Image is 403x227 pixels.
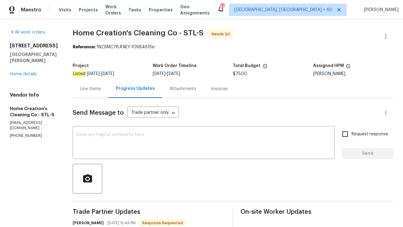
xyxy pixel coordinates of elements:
[313,64,344,68] h5: Assigned HPM
[10,72,37,76] a: Home details
[127,108,179,118] div: Trade partner only
[153,72,166,76] span: [DATE]
[170,86,196,92] div: Attachments
[153,64,197,68] h5: Work Order Timeline
[352,131,388,137] span: Request response
[105,4,121,16] span: Work Orders
[361,7,399,13] span: [PERSON_NAME]
[234,7,332,13] span: [GEOGRAPHIC_DATA], [GEOGRAPHIC_DATA] + 60
[167,72,180,76] span: [DATE]
[10,43,58,49] h2: [STREET_ADDRESS]
[149,7,173,13] span: Properties
[10,106,58,118] h5: Home Creation's Cleaning Co - STL-S
[10,51,58,64] h5: [GEOGRAPHIC_DATA][PERSON_NAME]
[10,120,58,131] p: [EMAIL_ADDRESS][DOMAIN_NAME]
[10,92,58,98] h4: Vendor Info
[73,64,89,68] h5: Project
[241,209,393,215] span: On-site Worker Updates
[212,31,233,37] span: Needs QC
[346,64,351,72] span: The hpm assigned to this work order.
[263,64,268,72] span: The total cost of line items that have been proposed by Opendoor. This sum includes line items th...
[153,72,180,76] span: -
[220,4,224,10] div: 835
[59,7,71,13] span: Visits
[73,220,104,226] h6: [PERSON_NAME]
[73,209,225,215] span: Trade Partner Updates
[211,86,228,92] div: Invoices
[140,220,185,226] span: Response Requested
[73,44,393,50] div: 1NZ6MC78JFAEY-f0684615e
[107,220,135,226] span: [DATE] 12:49 PM
[87,72,100,76] span: [DATE]
[128,8,141,12] span: Tasks
[73,29,204,37] span: Home Creation's Cleaning Co - STL-S
[80,86,101,92] div: Line Items
[180,4,210,16] span: Geo Assignments
[10,133,58,138] p: [PHONE_NUMBER]
[79,7,98,13] span: Projects
[116,86,155,92] div: Progress Updates
[101,72,114,76] span: [DATE]
[10,30,45,34] a: All work orders
[233,64,261,68] h5: Total Budget
[73,45,95,49] b: Reference:
[73,110,124,116] span: Send Message to
[21,7,41,13] span: Maestro
[87,72,114,76] span: -
[233,72,248,76] span: $75.00
[73,71,86,76] em: Listed
[313,72,393,76] div: [PERSON_NAME]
